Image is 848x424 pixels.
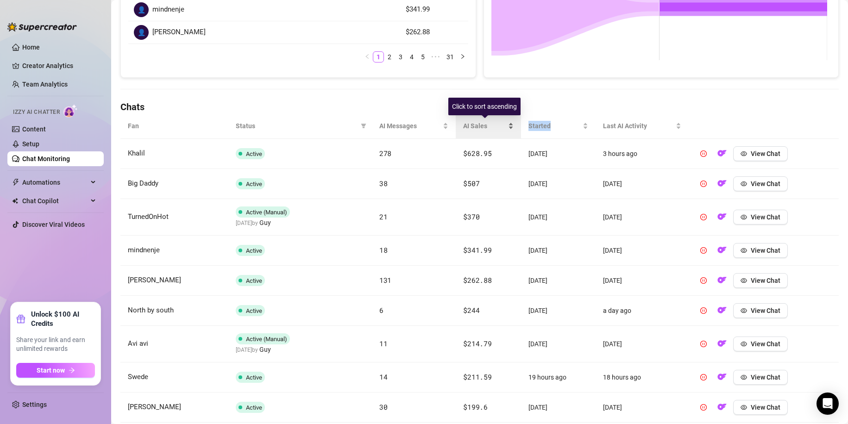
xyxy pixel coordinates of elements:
span: Active [246,307,262,314]
td: [DATE] [521,139,596,169]
span: $244 [463,306,479,315]
span: AI Sales [463,121,506,131]
span: 6 [379,306,383,315]
a: Discover Viral Videos [22,221,85,228]
article: $262.88 [406,27,463,38]
span: Guy [259,344,271,355]
img: AI Chatter [63,104,78,118]
a: OF [715,342,729,349]
span: eye [741,307,747,314]
a: OF [715,249,729,256]
td: [DATE] [521,169,596,199]
span: Avi avi [128,339,148,348]
a: 31 [444,52,457,62]
td: [DATE] [596,169,689,199]
span: $341.99 [463,245,491,255]
a: Content [22,125,46,133]
span: pause-circle [700,374,707,380]
span: Active (Manual) [246,336,287,343]
button: View Chat [733,400,788,415]
span: pause-circle [700,307,707,314]
button: View Chat [733,243,788,258]
li: 31 [443,51,457,62]
span: [DATE] by [236,347,271,353]
span: 18 [379,245,387,255]
button: View Chat [733,273,788,288]
span: Automations [22,175,88,190]
li: 3 [395,51,406,62]
a: 4 [407,52,417,62]
span: Active (Manual) [246,209,287,216]
img: OF [717,372,727,381]
span: Status [236,121,357,131]
span: eye [741,277,747,284]
span: Active [246,277,262,284]
span: gift [16,314,25,324]
img: OF [717,245,727,255]
span: 30 [379,402,387,412]
button: Start nowarrow-right [16,363,95,378]
div: 👤 [134,25,149,40]
button: OF [715,210,729,224]
a: OF [715,279,729,286]
span: pause-circle [700,214,707,220]
span: eye [741,181,747,187]
a: OF [715,152,729,159]
img: OF [717,339,727,348]
button: View Chat [733,176,788,191]
span: 14 [379,372,387,381]
a: OF [715,309,729,316]
th: Started [521,113,596,139]
li: 5 [417,51,428,62]
span: Active [246,374,262,381]
img: OF [717,179,727,188]
span: Chat Copilot [22,193,88,208]
span: View Chat [751,277,780,284]
span: 38 [379,179,387,188]
button: right [457,51,468,62]
td: [DATE] [521,236,596,266]
th: AI Sales [456,113,521,139]
img: OF [717,306,727,315]
td: [DATE] [521,266,596,296]
span: pause-circle [700,404,707,411]
span: 131 [379,275,391,285]
span: Start now [37,367,65,374]
span: View Chat [751,213,780,221]
span: eye [741,214,747,220]
button: OF [715,303,729,318]
td: [DATE] [521,296,596,326]
span: left [364,54,370,59]
li: 4 [406,51,417,62]
a: 2 [384,52,395,62]
span: filter [361,123,366,129]
button: View Chat [733,303,788,318]
span: ••• [428,51,443,62]
span: eye [741,374,747,380]
h4: Chats [120,100,839,113]
a: Setup [22,140,39,148]
span: View Chat [751,340,780,348]
span: eye [741,150,747,157]
a: 1 [373,52,383,62]
span: eye [741,247,747,254]
span: View Chat [751,374,780,381]
span: Share your link and earn unlimited rewards [16,336,95,354]
span: arrow-right [69,367,75,374]
a: 3 [396,52,406,62]
li: 2 [384,51,395,62]
button: OF [715,273,729,288]
td: [DATE] [596,326,689,362]
span: Active [246,181,262,187]
td: [DATE] [596,266,689,296]
a: 5 [418,52,428,62]
td: [DATE] [521,326,596,362]
td: [DATE] [596,393,689,423]
a: Creator Analytics [22,58,96,73]
span: [PERSON_NAME] [128,276,181,284]
button: View Chat [733,337,788,351]
span: pause-circle [700,277,707,284]
span: $214.79 [463,339,491,348]
a: Chat Monitoring [22,155,70,162]
a: OF [715,215,729,223]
